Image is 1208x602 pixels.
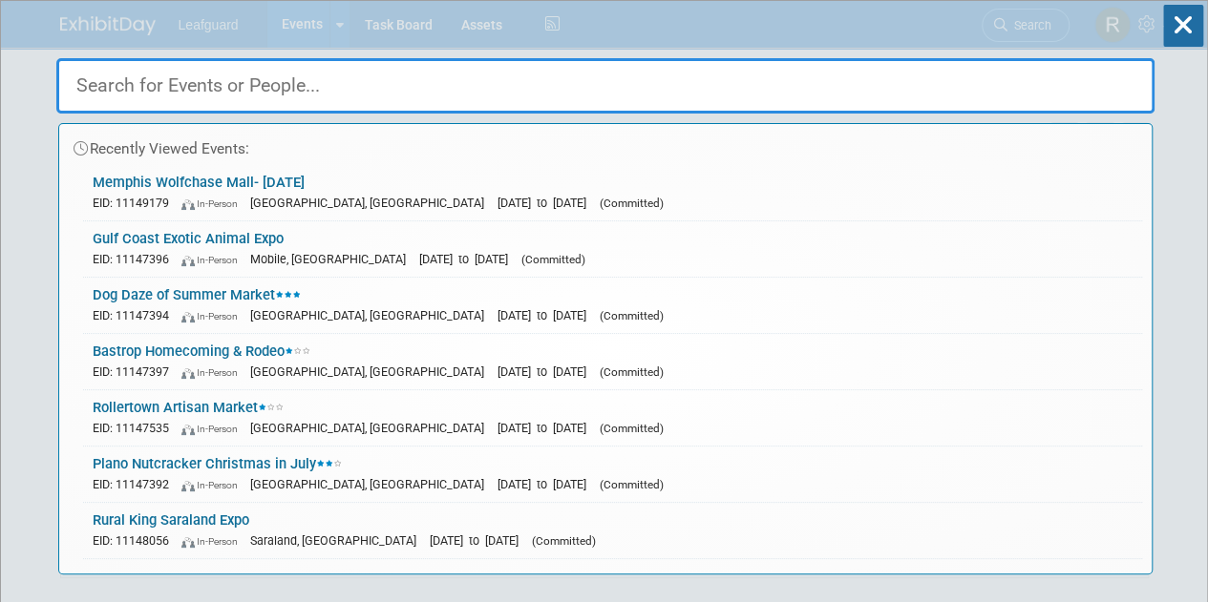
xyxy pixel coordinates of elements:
span: [GEOGRAPHIC_DATA], [GEOGRAPHIC_DATA] [250,421,494,435]
a: Plano Nutcracker Christmas in July EID: 11147392 In-Person [GEOGRAPHIC_DATA], [GEOGRAPHIC_DATA] [... [83,446,1142,502]
input: Search for Events or People... [56,58,1155,114]
a: Bastrop Homecoming & Rodeo EID: 11147397 In-Person [GEOGRAPHIC_DATA], [GEOGRAPHIC_DATA] [DATE] to... [83,334,1142,389]
span: In-Person [181,310,246,322]
span: [DATE] to [DATE] [498,364,596,379]
span: [GEOGRAPHIC_DATA], [GEOGRAPHIC_DATA] [250,477,494,491]
span: EID: 11147394 [93,308,178,322]
span: [DATE] to [DATE] [430,533,528,548]
div: Recently Viewed Events: [69,124,1142,165]
span: EID: 11147397 [93,364,178,379]
span: (Committed) [600,422,664,435]
span: In-Person [181,535,246,548]
span: (Committed) [600,309,664,322]
a: Rural King Saraland Expo EID: 11148056 In-Person Saraland, [GEOGRAPHIC_DATA] [DATE] to [DATE] (Co... [83,503,1142,558]
span: In-Person [181,197,246,210]
span: (Committed) [600,365,664,379]
span: In-Person [181,479,246,491]
span: [GEOGRAPHIC_DATA], [GEOGRAPHIC_DATA] [250,196,494,210]
span: EID: 11147535 [93,421,178,435]
span: (Committed) [600,197,664,210]
span: EID: 11147392 [93,477,178,491]
span: In-Person [181,423,246,435]
a: Memphis Wolfchase Mall- [DATE] EID: 11149179 In-Person [GEOGRAPHIC_DATA], [GEOGRAPHIC_DATA] [DATE... [83,165,1142,220]
span: [DATE] to [DATE] [498,477,596,491]
span: [GEOGRAPHIC_DATA], [GEOGRAPHIC_DATA] [250,308,494,322]
span: In-Person [181,366,246,379]
span: EID: 11149179 [93,196,178,210]
span: [DATE] to [DATE] [498,196,596,210]
span: (Committed) [521,253,585,266]
span: [DATE] to [DATE] [498,421,596,435]
span: In-Person [181,254,246,266]
span: EID: 11147396 [93,252,178,266]
span: [GEOGRAPHIC_DATA], [GEOGRAPHIC_DATA] [250,364,494,379]
a: Dog Daze of Summer Market EID: 11147394 In-Person [GEOGRAPHIC_DATA], [GEOGRAPHIC_DATA] [DATE] to ... [83,278,1142,333]
span: Saraland, [GEOGRAPHIC_DATA] [250,533,426,548]
span: (Committed) [532,534,596,548]
span: EID: 11148056 [93,533,178,548]
span: Mobile, [GEOGRAPHIC_DATA] [250,252,415,266]
span: [DATE] to [DATE] [498,308,596,322]
span: (Committed) [600,478,664,491]
a: Gulf Coast Exotic Animal Expo EID: 11147396 In-Person Mobile, [GEOGRAPHIC_DATA] [DATE] to [DATE] ... [83,221,1142,277]
span: [DATE] to [DATE] [419,252,518,266]
a: Rollertown Artisan Market EID: 11147535 In-Person [GEOGRAPHIC_DATA], [GEOGRAPHIC_DATA] [DATE] to ... [83,390,1142,446]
